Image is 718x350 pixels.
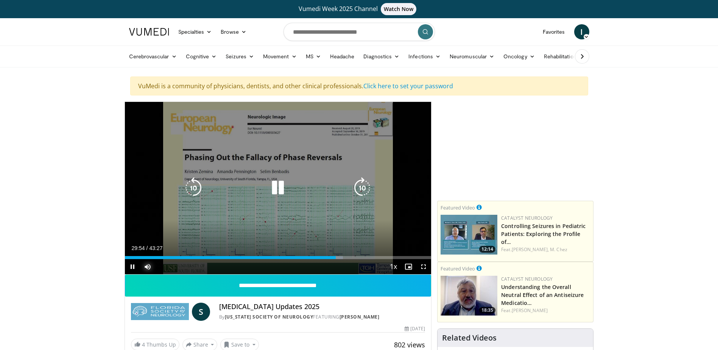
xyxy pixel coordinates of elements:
[129,28,169,36] img: VuMedi Logo
[459,102,572,196] iframe: Advertisement
[381,3,417,15] span: Watch Now
[404,49,445,64] a: Infections
[386,259,401,274] button: Playback Rate
[359,49,404,64] a: Diagnostics
[394,340,425,349] span: 802 views
[174,24,216,39] a: Specialties
[142,341,145,348] span: 4
[539,49,581,64] a: Rehabilitation
[441,215,497,255] a: 12:14
[441,276,497,316] img: 01bfc13d-03a0-4cb7-bbaa-2eb0a1ecb046.png.150x105_q85_crop-smart_upscale.jpg
[501,246,590,253] div: Feat.
[501,307,590,314] div: Feat.
[125,256,431,259] div: Progress Bar
[130,3,588,15] a: Vumedi Week 2025 ChannelWatch Now
[192,303,210,321] a: S
[125,102,431,275] video-js: Video Player
[363,82,453,90] a: Click here to set your password
[538,24,570,39] a: Favorites
[299,5,420,13] span: Vumedi Week 2025 Channel
[416,259,431,274] button: Fullscreen
[216,24,251,39] a: Browse
[130,77,588,95] div: VuMedi is a community of physicians, dentists, and other clinical professionals.
[131,303,189,321] img: Florida Society of Neurology
[301,49,326,64] a: MS
[259,49,301,64] a: Movement
[445,49,499,64] a: Neuromuscular
[125,49,181,64] a: Cerebrovascular
[441,204,475,211] small: Featured Video
[221,49,259,64] a: Seizures
[283,23,435,41] input: Search topics, interventions
[405,325,425,332] div: [DATE]
[146,245,148,251] span: /
[479,307,495,314] span: 18:35
[574,24,589,39] a: I
[550,246,567,253] a: M. Chez
[501,215,553,221] a: Catalyst Neurology
[326,49,359,64] a: Headache
[499,49,539,64] a: Oncology
[512,307,548,314] a: [PERSON_NAME]
[340,314,380,320] a: [PERSON_NAME]
[512,246,549,253] a: [PERSON_NAME],
[501,222,586,245] a: Controlling Seizures in Pediatric Patients: Exploring the Profile of…
[441,276,497,316] a: 18:35
[219,314,425,320] div: By FEATURING
[442,333,497,342] h4: Related Videos
[479,246,495,253] span: 12:14
[401,259,416,274] button: Enable picture-in-picture mode
[501,283,584,306] a: Understanding the Overall Neutral Effect of an Antiseizure Medicatio…
[149,245,162,251] span: 43:27
[225,314,313,320] a: [US_STATE] Society of Neurology
[125,259,140,274] button: Pause
[181,49,221,64] a: Cognitive
[219,303,425,311] h4: [MEDICAL_DATA] Updates 2025
[441,215,497,255] img: 5e01731b-4d4e-47f8-b775-0c1d7f1e3c52.png.150x105_q85_crop-smart_upscale.jpg
[132,245,145,251] span: 29:54
[140,259,155,274] button: Mute
[501,276,553,282] a: Catalyst Neurology
[441,265,475,272] small: Featured Video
